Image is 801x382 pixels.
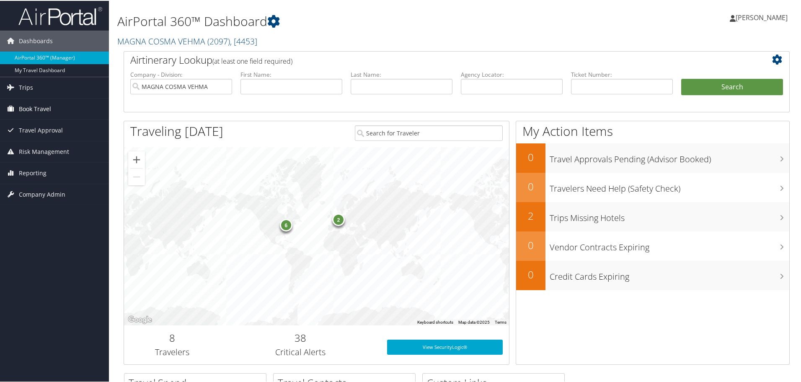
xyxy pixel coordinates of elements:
[387,339,503,354] a: View SecurityLogic®
[19,183,65,204] span: Company Admin
[19,76,33,97] span: Trips
[130,122,223,139] h1: Traveling [DATE]
[227,330,375,344] h2: 38
[212,56,292,65] span: (at least one field required)
[516,149,545,164] h2: 0
[681,78,783,95] button: Search
[516,201,789,231] a: 2Trips Missing Hotels
[516,231,789,260] a: 0Vendor Contracts Expiring
[279,218,292,230] div: 6
[458,319,490,324] span: Map data ©2025
[550,266,789,282] h3: Credit Cards Expiring
[516,122,789,139] h1: My Action Items
[227,346,375,357] h3: Critical Alerts
[351,70,452,78] label: Last Name:
[128,151,145,167] button: Zoom in
[516,260,789,289] a: 0Credit Cards Expiring
[130,52,728,66] h2: Airtinerary Lookup
[516,172,789,201] a: 0Travelers Need Help (Safety Check)
[550,178,789,194] h3: Travelers Need Help (Safety Check)
[417,319,453,325] button: Keyboard shortcuts
[571,70,673,78] label: Ticket Number:
[355,125,503,140] input: Search for Traveler
[332,212,345,225] div: 2
[516,143,789,172] a: 0Travel Approvals Pending (Advisor Booked)
[19,140,69,161] span: Risk Management
[126,314,154,325] a: Open this area in Google Maps (opens a new window)
[516,179,545,193] h2: 0
[128,168,145,185] button: Zoom out
[550,148,789,164] h3: Travel Approvals Pending (Advisor Booked)
[240,70,342,78] label: First Name:
[19,30,53,51] span: Dashboards
[130,70,232,78] label: Company - Division:
[230,35,257,46] span: , [ 4453 ]
[130,346,214,357] h3: Travelers
[516,208,545,222] h2: 2
[126,314,154,325] img: Google
[117,12,570,29] h1: AirPortal 360™ Dashboard
[550,236,789,252] h3: Vendor Contracts Expiring
[19,119,63,140] span: Travel Approval
[19,162,47,183] span: Reporting
[18,5,102,25] img: airportal-logo.png
[516,267,545,281] h2: 0
[207,35,230,46] span: ( 2097 )
[19,98,51,119] span: Book Travel
[550,207,789,223] h3: Trips Missing Hotels
[736,12,788,21] span: [PERSON_NAME]
[730,4,796,29] a: [PERSON_NAME]
[117,35,257,46] a: MAGNA COSMA VEHMA
[461,70,563,78] label: Agency Locator:
[516,237,545,252] h2: 0
[495,319,506,324] a: Terms (opens in new tab)
[130,330,214,344] h2: 8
